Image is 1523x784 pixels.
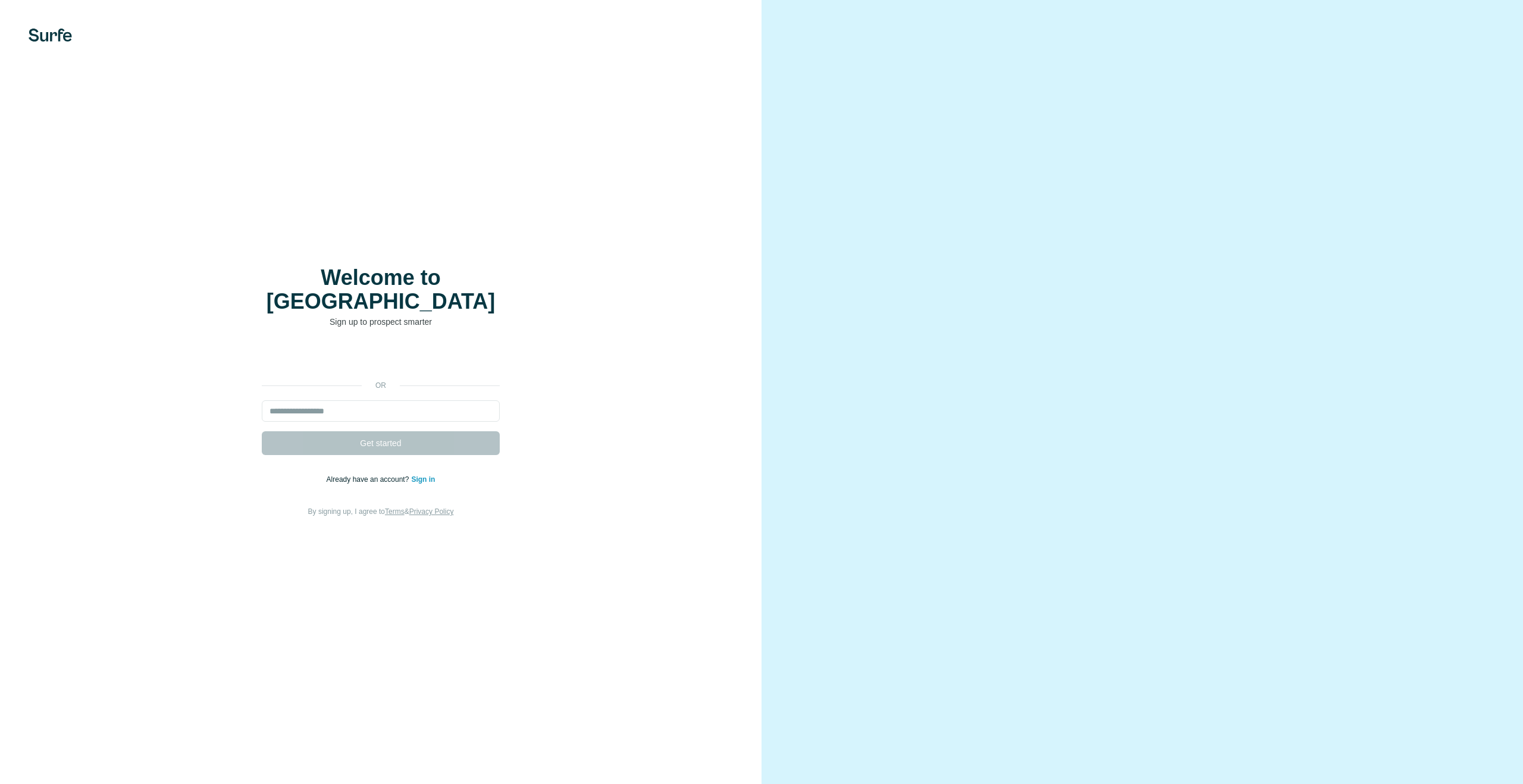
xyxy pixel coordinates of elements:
[256,346,506,372] iframe: Schaltfläche „Über Google anmelden“
[385,507,405,516] a: Terms
[262,266,500,313] h1: Welcome to [GEOGRAPHIC_DATA]
[29,29,72,42] img: Surfe's logo
[308,507,454,516] span: By signing up, I agree to &
[409,507,454,516] a: Privacy Policy
[327,475,412,484] span: Already have an account?
[411,475,435,484] a: Sign in
[362,380,400,391] p: or
[262,316,500,328] p: Sign up to prospect smarter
